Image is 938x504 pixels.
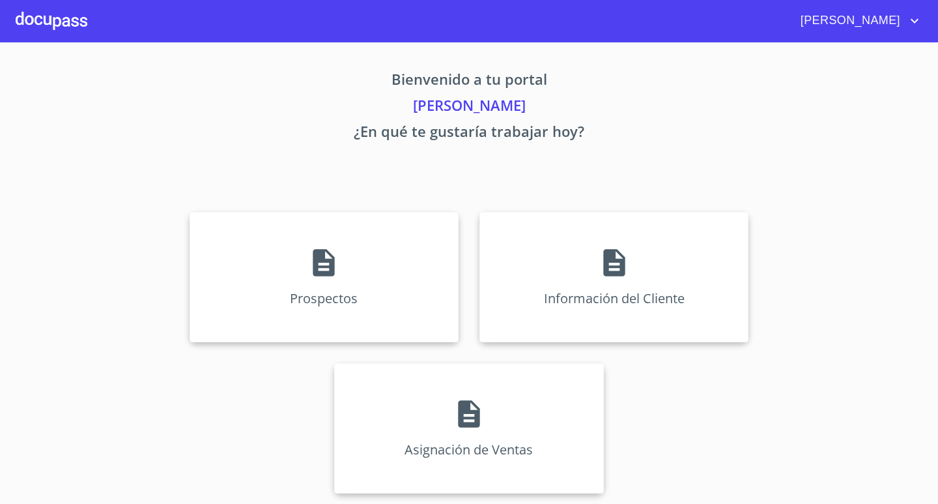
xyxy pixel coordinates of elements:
[791,10,907,31] span: [PERSON_NAME]
[544,289,685,307] p: Información del Cliente
[68,68,870,95] p: Bienvenido a tu portal
[68,95,870,121] p: [PERSON_NAME]
[791,10,922,31] button: account of current user
[405,441,533,458] p: Asignación de Ventas
[290,289,358,307] p: Prospectos
[68,121,870,147] p: ¿En qué te gustaría trabajar hoy?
